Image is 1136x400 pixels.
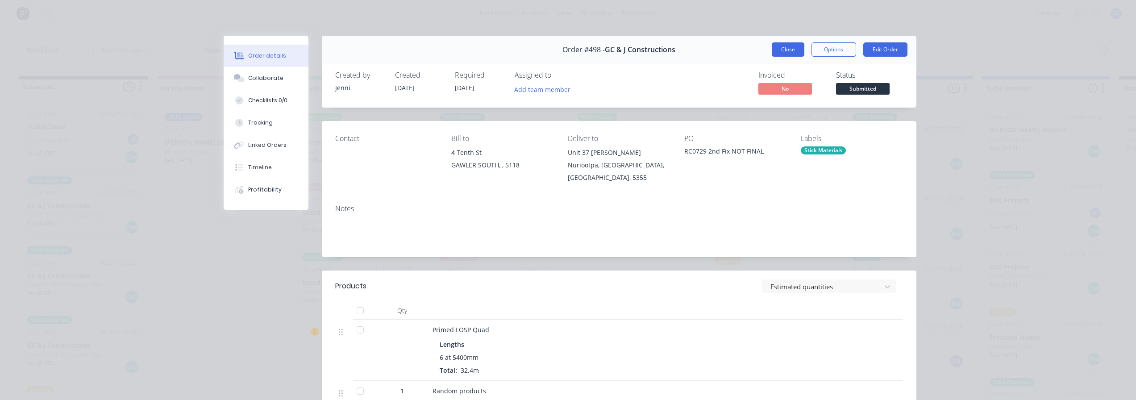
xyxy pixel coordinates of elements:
[758,83,812,94] span: No
[248,96,287,104] div: Checklists 0/0
[568,159,670,184] div: Nuriootpa, [GEOGRAPHIC_DATA], [GEOGRAPHIC_DATA], 5355
[836,83,890,94] span: Submitted
[605,46,675,54] span: GC & J Constructions
[562,46,605,54] span: Order #498 -
[568,134,670,143] div: Deliver to
[433,387,486,395] span: Random products
[811,42,856,57] button: Options
[248,141,287,149] div: Linked Orders
[248,74,283,82] div: Collaborate
[451,134,553,143] div: Bill to
[375,302,429,320] div: Qty
[224,112,308,134] button: Tracking
[451,159,553,171] div: GAWLER SOUTH, , 5118
[568,146,670,159] div: Unit 37 [PERSON_NAME]
[515,83,575,95] button: Add team member
[224,156,308,179] button: Timeline
[451,146,553,159] div: 4 Tenth St
[248,119,273,127] div: Tracking
[509,83,575,95] button: Add team member
[335,204,903,213] div: Notes
[433,325,489,334] span: Primed LOSP Quad
[836,83,890,96] button: Submitted
[224,89,308,112] button: Checklists 0/0
[335,83,384,92] div: Jenni
[863,42,907,57] button: Edit Order
[568,146,670,184] div: Unit 37 [PERSON_NAME]Nuriootpa, [GEOGRAPHIC_DATA], [GEOGRAPHIC_DATA], 5355
[684,134,786,143] div: PO
[224,134,308,156] button: Linked Orders
[801,146,846,154] div: Stick Materials
[836,71,903,79] div: Status
[515,71,604,79] div: Assigned to
[451,146,553,175] div: 4 Tenth StGAWLER SOUTH, , 5118
[440,366,457,375] span: Total:
[440,353,479,362] span: 6 at 5400mm
[335,281,366,292] div: Products
[772,42,804,57] button: Close
[400,386,404,396] span: 1
[395,71,444,79] div: Created
[248,163,272,171] div: Timeline
[224,67,308,89] button: Collaborate
[224,45,308,67] button: Order details
[335,71,384,79] div: Created by
[440,340,464,349] span: Lengths
[684,146,786,159] div: RC0729 2nd Fix NOT FINAL
[248,186,282,194] div: Profitability
[395,83,415,92] span: [DATE]
[455,71,504,79] div: Required
[801,134,903,143] div: Labels
[457,366,483,375] span: 32.4m
[335,134,437,143] div: Contact
[758,71,825,79] div: Invoiced
[224,179,308,201] button: Profitability
[455,83,474,92] span: [DATE]
[248,52,286,60] div: Order details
